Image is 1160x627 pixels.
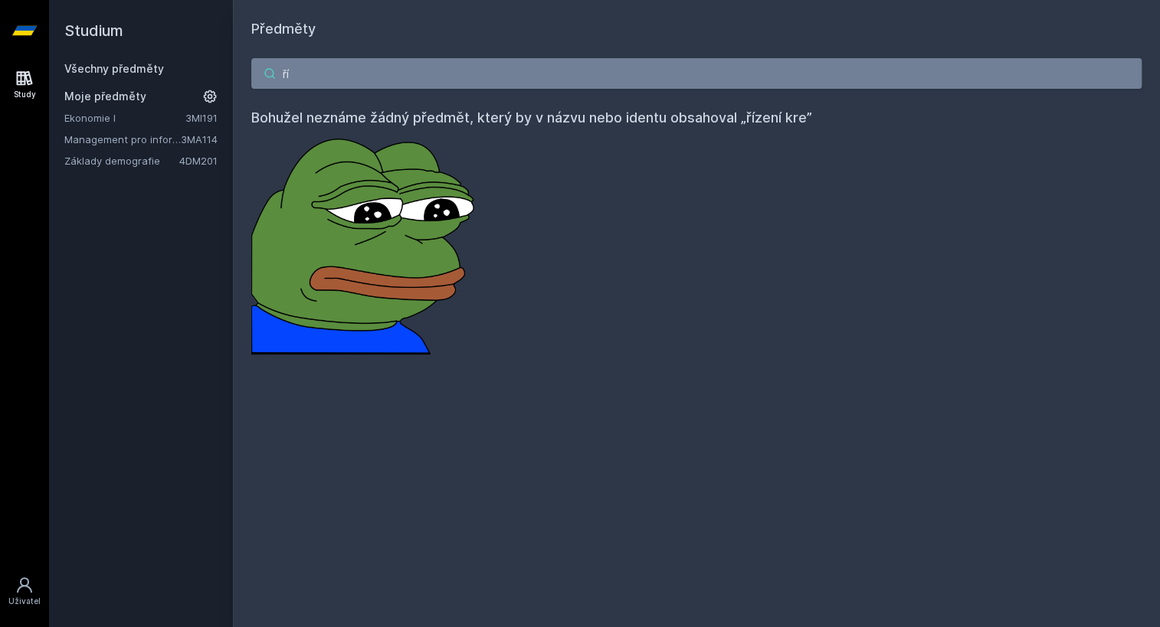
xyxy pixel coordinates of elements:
[64,132,181,147] a: Management pro informatiky a statistiky
[8,596,41,607] div: Uživatel
[64,153,179,168] a: Základy demografie
[185,112,218,124] a: 3MI191
[64,110,185,126] a: Ekonomie I
[251,107,1142,129] h4: Bohužel neznáme žádný předmět, který by v názvu nebo identu obsahoval „řízení kre”
[251,129,481,354] img: error_picture.png
[64,62,164,75] a: Všechny předměty
[251,58,1142,89] input: Název nebo ident předmětu…
[3,568,46,615] a: Uživatel
[179,155,218,167] a: 4DM201
[181,133,218,145] a: 3MA114
[251,18,1142,40] h1: Předměty
[64,89,146,104] span: Moje předměty
[14,89,36,100] div: Study
[3,61,46,108] a: Study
